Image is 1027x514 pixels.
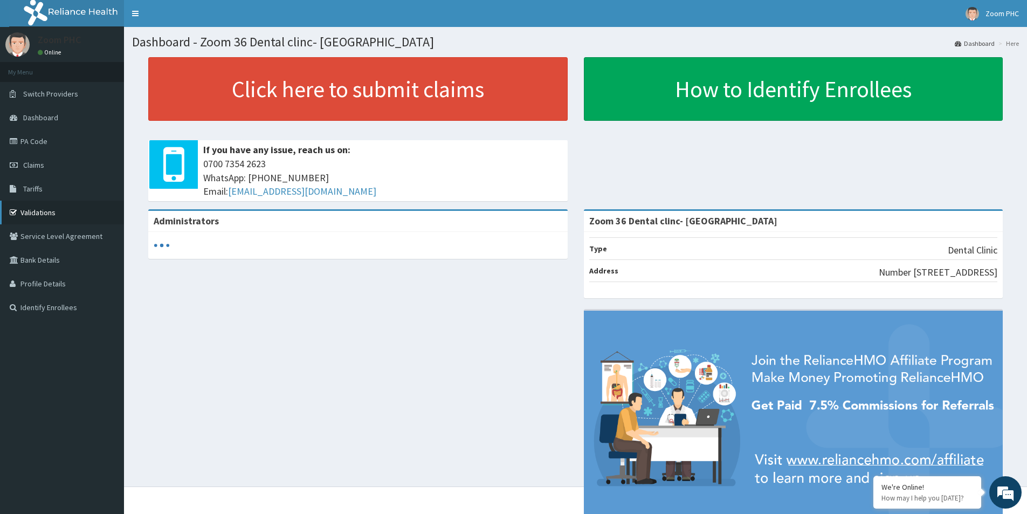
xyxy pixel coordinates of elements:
p: Number [STREET_ADDRESS] [879,265,997,279]
li: Here [996,39,1019,48]
p: Zoom PHC [38,35,81,45]
strong: Zoom 36 Dental clinc- [GEOGRAPHIC_DATA] [589,215,777,227]
div: Chat with us now [56,60,181,74]
a: Dashboard [955,39,995,48]
a: [EMAIL_ADDRESS][DOMAIN_NAME] [228,185,376,197]
div: Minimize live chat window [177,5,203,31]
p: How may I help you today? [881,494,973,503]
a: Online [38,49,64,56]
div: We're Online! [881,482,973,492]
b: If you have any issue, reach us on: [203,143,350,156]
span: Tariffs [23,184,43,194]
span: Claims [23,160,44,170]
img: User Image [966,7,979,20]
a: How to Identify Enrollees [584,57,1003,121]
textarea: Type your message and hit 'Enter' [5,294,205,332]
img: User Image [5,32,30,57]
span: We're online! [63,136,149,245]
span: 0700 7354 2623 WhatsApp: [PHONE_NUMBER] Email: [203,157,562,198]
span: Zoom PHC [985,9,1019,18]
svg: audio-loading [154,237,170,253]
img: d_794563401_company_1708531726252_794563401 [20,54,44,81]
h1: Dashboard - Zoom 36 Dental clinc- [GEOGRAPHIC_DATA] [132,35,1019,49]
b: Type [589,244,607,253]
b: Administrators [154,215,219,227]
b: Address [589,266,618,276]
span: Switch Providers [23,89,78,99]
p: Dental Clinic [948,243,997,257]
a: Click here to submit claims [148,57,568,121]
span: Dashboard [23,113,58,122]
